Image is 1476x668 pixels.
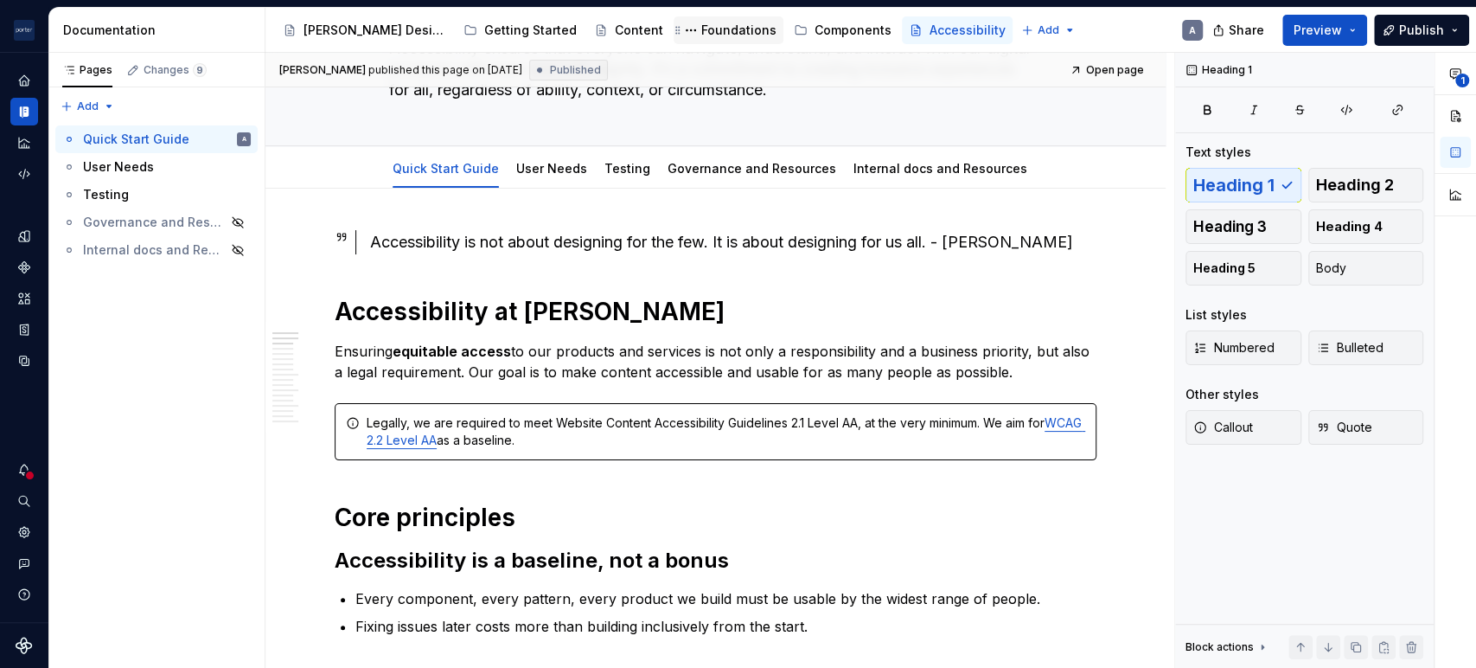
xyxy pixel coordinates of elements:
a: Getting Started [457,16,584,44]
a: Documentation [10,98,38,125]
span: Heading 3 [1193,218,1267,235]
a: Home [10,67,38,94]
div: Quick Start Guide [83,131,189,148]
div: Page tree [55,125,258,264]
p: Every component, every pattern, every product we build must be usable by the widest range of people. [355,588,1096,609]
span: Body [1316,260,1346,277]
a: Testing [55,181,258,209]
div: Contact support [10,549,38,577]
button: Numbered [1185,331,1301,365]
button: Heading 3 [1185,209,1301,244]
div: Foundations [701,22,776,39]
a: Code automation [10,160,38,188]
div: [PERSON_NAME] Design [304,22,446,39]
div: Other styles [1185,386,1259,403]
button: Heading 4 [1308,209,1424,244]
div: Legally, we are required to meet Website Content Accessibility Guidelines 2.1 Level AA, at the ve... [367,414,1085,449]
div: Accessibility [930,22,1006,39]
strong: Accessibility is a baseline, not a bonus [335,548,729,573]
a: Open page [1064,58,1152,82]
p: Ensuring to our products and services is not only a responsibility and a business priority, but a... [335,341,1096,382]
a: [PERSON_NAME] Design [276,16,453,44]
img: f0306bc8-3074-41fb-b11c-7d2e8671d5eb.png [14,20,35,41]
button: Bulleted [1308,331,1424,365]
div: Governance and Resources [83,214,226,231]
a: Assets [10,285,38,312]
a: Content [587,16,670,44]
button: Body [1308,251,1424,286]
div: Internal docs and Resources [847,150,1034,186]
a: Accessibility [902,16,1013,44]
span: Heading 5 [1193,260,1256,277]
button: Notifications [10,456,38,484]
a: Quick Start Guide [393,161,499,176]
div: Quick Start Guide [386,150,506,186]
div: List styles [1185,306,1247,324]
span: Publish [1399,22,1444,39]
a: Internal docs and Resources [853,161,1027,176]
div: User Needs [509,150,594,186]
a: Data sources [10,347,38,375]
button: Add [1016,18,1081,42]
a: Quick Start GuideA [55,125,258,153]
span: Heading 2 [1316,177,1394,194]
div: Pages [62,63,112,77]
span: Callout [1193,419,1253,436]
div: Testing [597,150,657,186]
button: Heading 2 [1308,168,1424,202]
div: User Needs [83,158,154,176]
div: A [1189,23,1196,37]
button: Add [55,94,120,119]
span: Preview [1294,22,1342,39]
div: Accessibility is not about designing for the few. It is about designing for us all. - [PERSON_NAME] [370,230,1096,254]
div: Content [615,22,663,39]
button: Share [1204,15,1275,46]
div: A [242,131,246,148]
button: Publish [1374,15,1469,46]
a: Foundations [674,16,783,44]
span: Add [1038,23,1059,37]
a: Storybook stories [10,316,38,344]
span: Add [77,100,99,113]
span: Open page [1086,63,1144,77]
button: Quote [1308,410,1424,445]
h1: Core principles [335,502,1096,533]
span: Published [550,63,601,77]
div: Testing [83,186,129,203]
a: Settings [10,518,38,546]
span: Numbered [1193,339,1275,356]
div: Components [10,254,38,281]
a: Design tokens [10,222,38,250]
div: Analytics [10,129,38,157]
a: Governance and Resources [668,161,836,176]
div: published this page on [DATE] [368,63,522,77]
div: Documentation [63,22,258,39]
button: Preview [1282,15,1367,46]
button: Search ⌘K [10,487,38,515]
div: Components [815,22,891,39]
button: Heading 5 [1185,251,1301,286]
span: 9 [193,63,207,77]
a: Supernova Logo [16,637,33,654]
h1: Accessibility at [PERSON_NAME] [335,296,1096,327]
div: Internal docs and Resources [83,241,226,259]
a: User Needs [55,153,258,181]
a: User Needs [516,161,587,176]
a: Governance and Resources [55,209,258,236]
div: Getting Started [484,22,577,39]
a: Testing [604,161,650,176]
div: Block actions [1185,635,1269,659]
div: Text styles [1185,144,1251,161]
a: Internal docs and Resources [55,236,258,264]
span: Share [1229,22,1264,39]
span: Quote [1316,419,1372,436]
a: Components [787,16,898,44]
